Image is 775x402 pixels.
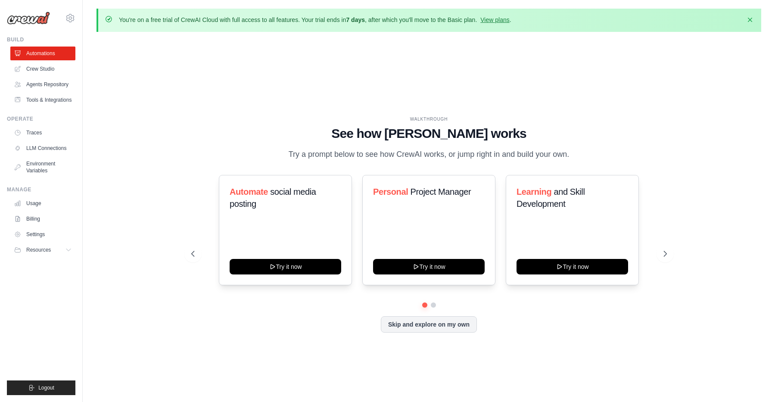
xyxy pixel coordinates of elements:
img: Logo [7,12,50,25]
div: Build [7,36,75,43]
p: You're on a free trial of CrewAI Cloud with full access to all features. Your trial ends in , aft... [119,16,511,24]
a: Usage [10,196,75,210]
p: Try a prompt below to see how CrewAI works, or jump right in and build your own. [284,148,574,161]
a: Traces [10,126,75,140]
a: Environment Variables [10,157,75,178]
span: Learning [517,187,551,196]
a: Automations [10,47,75,60]
span: Logout [38,384,54,391]
button: Logout [7,380,75,395]
button: Try it now [373,259,485,274]
a: Settings [10,227,75,241]
div: WALKTHROUGH [191,116,667,122]
span: Personal [373,187,408,196]
span: and Skill Development [517,187,585,209]
button: Resources [10,243,75,257]
h1: See how [PERSON_NAME] works [191,126,667,141]
a: Tools & Integrations [10,93,75,107]
span: Resources [26,246,51,253]
button: Try it now [517,259,628,274]
a: Crew Studio [10,62,75,76]
a: View plans [480,16,509,23]
span: Project Manager [410,187,471,196]
div: Operate [7,115,75,122]
strong: 7 days [346,16,365,23]
span: Automate [230,187,268,196]
div: Manage [7,186,75,193]
a: Billing [10,212,75,226]
a: Agents Repository [10,78,75,91]
a: LLM Connections [10,141,75,155]
span: social media posting [230,187,316,209]
button: Try it now [230,259,341,274]
button: Skip and explore on my own [381,316,477,333]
